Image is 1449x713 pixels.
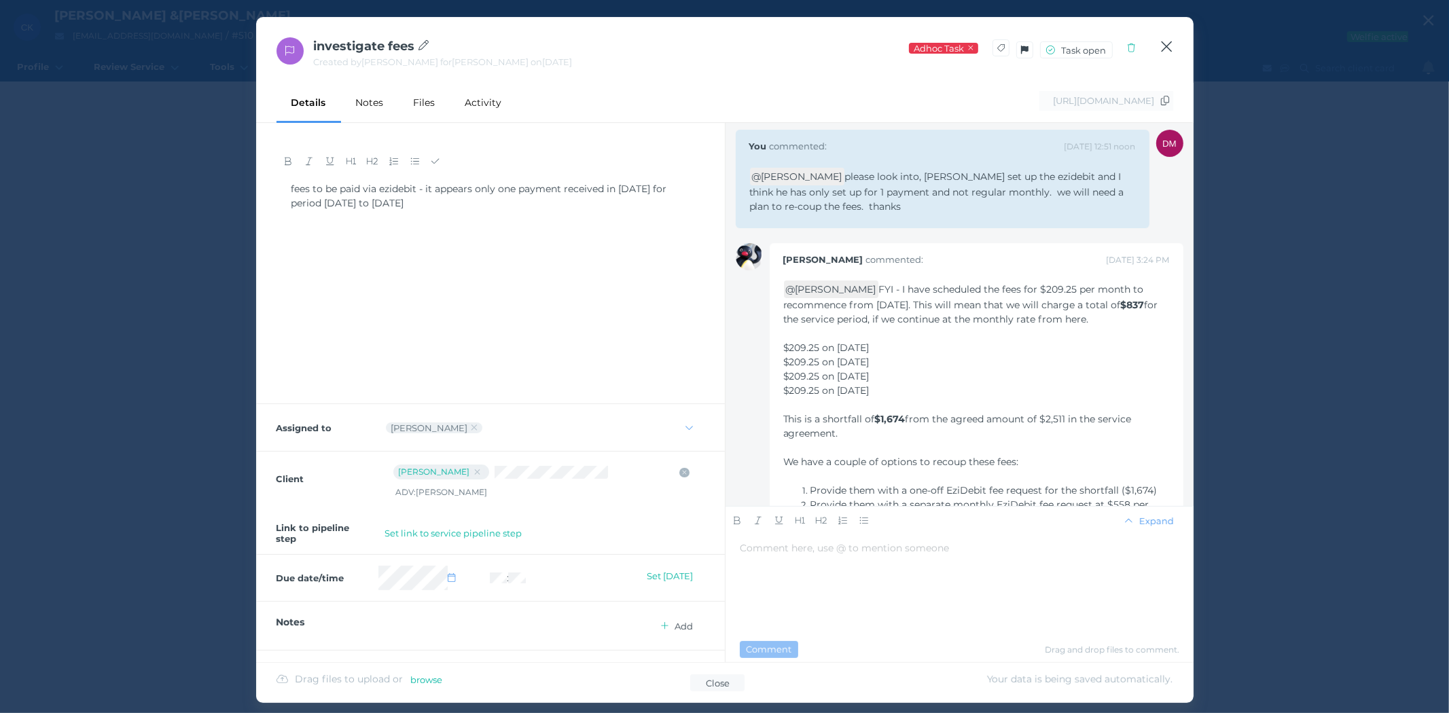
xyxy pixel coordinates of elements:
a: [PERSON_NAME] [795,283,876,295]
button: Close [1160,37,1173,56]
span: We have a couple of options to recoup these fees: [783,456,1019,468]
div: Files [399,83,450,122]
span: Set link to service pipeline step [379,528,528,538]
img: Tory Richardson [736,243,763,270]
button: Set link to service pipeline step [378,523,529,543]
div: Activity [450,83,517,122]
span: $837 [1121,299,1145,311]
a: [PERSON_NAME] [399,466,470,478]
span: commented: [866,254,924,265]
span: $209.25 on [DATE] [783,370,870,382]
button: Task open [1040,41,1113,58]
div: Tory Richardson [391,422,468,433]
span: $209.25 on [DATE] [783,356,870,368]
div: Dee Molloy [1156,130,1183,157]
button: Add [650,617,704,634]
span: Created by [PERSON_NAME] for [PERSON_NAME] on [DATE] [314,56,573,67]
label: Client [276,473,378,484]
span: $1,674 [875,413,906,425]
span: please look into, [PERSON_NAME] set up the ezidebit and I think he has only set up for 1 payment ... [749,170,1127,213]
span: @ [784,280,878,298]
span: $209.25 on [DATE] [783,342,870,354]
span: Adhoc Task [913,43,965,54]
span: $209.25 on [DATE] [783,384,870,397]
span: commented: [770,141,827,151]
span: [PERSON_NAME] [783,254,863,265]
div: Notes [341,83,399,122]
span: : [507,572,508,583]
span: ADV: [PERSON_NAME] [396,487,488,497]
span: Notes [276,616,305,628]
a: [PERSON_NAME] [762,170,842,183]
button: Expand [1118,514,1181,528]
span: [URL][DOMAIN_NAME] [1053,95,1154,106]
button: Set [DATE] [637,566,704,586]
span: @ [750,168,844,185]
span: fees to be paid via ezidebit - it appears only one payment received in [DATE] for period [DATE] t... [291,183,670,209]
button: Clear all [679,467,690,478]
label: Link to pipeline step [276,522,378,544]
span: Set [DATE] [641,570,699,581]
span: investigate fees [314,39,429,54]
span: FYI - I have scheduled the fees for $209.25 per month to recommence from [DATE]. This will mean t... [783,283,1147,311]
span: Comment [740,644,798,655]
button: Comment [740,641,798,658]
span: You [749,141,767,151]
span: This is a shortfall of [783,413,875,425]
label: Due date/time [276,572,378,583]
span: Provide them with a one-off EziDebit fee request for the shortfall ($1,674) [810,484,1158,496]
span: Drag and drop files to comment. [1045,644,1180,655]
span: DM [1162,139,1177,149]
span: Add [672,621,699,632]
span: Provide them with a separate monthly EziDebit fee request at $558 per month for three payments (o... [810,498,1165,539]
div: Details [276,83,341,122]
span: Task open [1058,45,1112,56]
span: [DATE] 12:51 noon [1065,141,1136,151]
span: [DATE] 3:24 PM [1107,255,1170,265]
span: from the agreed amount of $2,511 in the service agreement. [783,413,1134,439]
label: Assigned to [276,422,378,433]
span: Expand [1137,515,1180,526]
